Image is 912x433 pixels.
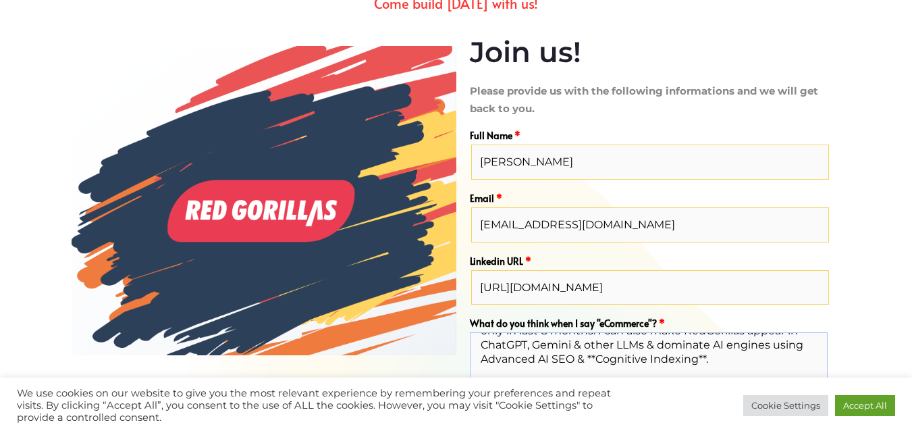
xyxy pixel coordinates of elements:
[835,395,895,416] a: Accept All
[470,256,828,267] label: Linkedin URL
[470,35,828,69] h2: Join us!
[743,395,828,416] a: Cookie Settings
[72,46,456,355] img: About Us!
[470,84,818,115] strong: Please provide us with the following informations and we will get back to you.
[471,270,829,305] input: Link to your Linkedin Profile
[471,145,829,180] input: Name
[470,193,828,204] label: Email
[470,130,828,141] label: Full Name
[17,387,632,424] div: We use cookies on our website to give you the most relevant experience by remembering your prefer...
[471,207,829,243] input: Email
[470,318,828,329] label: What do you think when I say "eCommerce"?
